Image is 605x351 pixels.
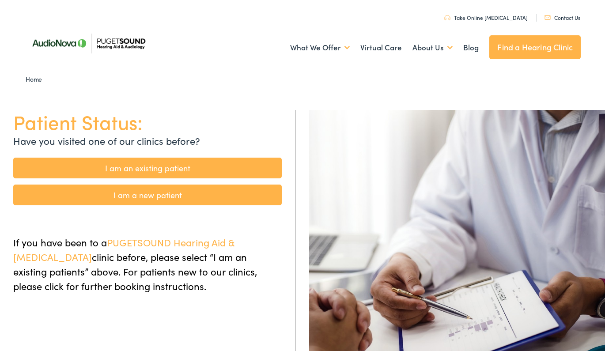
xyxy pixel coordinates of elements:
span: PUGETSOUND Hearing Aid & [MEDICAL_DATA] [13,235,234,264]
a: Home [26,75,46,83]
a: Find a Hearing Clinic [489,35,581,59]
p: If you have been to a clinic before, please select “I am an existing patients” above. For patient... [13,235,282,293]
a: Take Online [MEDICAL_DATA] [444,14,528,21]
a: I am a new patient [13,185,282,205]
a: Blog [463,31,479,64]
a: I am an existing patient [13,158,282,178]
img: utility icon [444,15,450,20]
a: What We Offer [290,31,350,64]
a: Contact Us [544,14,580,21]
img: utility icon [544,15,551,20]
a: About Us [412,31,453,64]
a: Virtual Care [360,31,402,64]
h1: Patient Status: [13,110,282,133]
p: Have you visited one of our clinics before? [13,133,282,148]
